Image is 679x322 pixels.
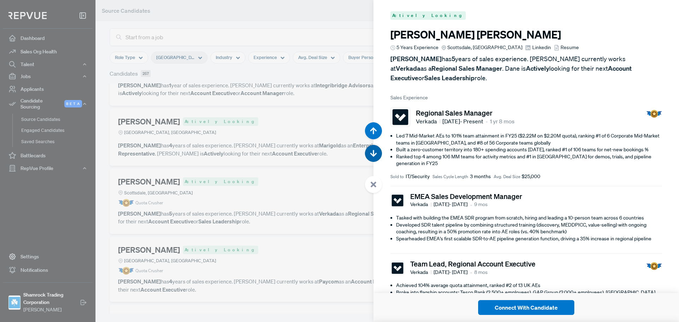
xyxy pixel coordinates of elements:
h5: Regional Sales Manager [416,109,515,117]
strong: Regional Sales Manager [431,64,502,72]
button: Connect With Candidate [478,300,574,315]
span: Scottsdale, [GEOGRAPHIC_DATA] [447,44,522,51]
li: Led 7 Mid-Market AEs to 101% team attainment in FY25 ($2.22M on $2.20M quota), ranking #1 of 6 Co... [396,133,662,146]
strong: Verkada [396,64,420,72]
span: 1 yr 8 mos [490,117,515,125]
span: Actively Looking [390,11,466,20]
span: Sales Cycle Length [433,174,468,180]
li: Ranked top 4 among 106 MM teams for activity metrics and #1 in [GEOGRAPHIC_DATA] for demos, trial... [396,153,662,167]
strong: 5 [452,55,455,63]
img: Quota Badge [646,262,662,270]
a: Resume [554,44,579,51]
span: 8 mos [474,269,488,276]
h5: Team Lead, Regional Account Executive [410,259,535,268]
span: Sold to [390,174,404,180]
li: Achieved 104% average quota attainment, ranked #2 of 13 UK AEs [396,282,662,289]
span: 3 months [470,173,491,180]
img: Verkada [392,109,408,125]
span: [DATE] - [DATE] [434,201,468,208]
h3: [PERSON_NAME] [PERSON_NAME] [390,28,662,41]
li: Broke into flagship accounts: Tesco Bank (2,500+ employees), GAP Group (2,000+ employees), [GEOGR... [396,289,662,303]
span: [DATE] - [DATE] [434,269,468,276]
span: 9 mos [474,201,488,208]
span: [DATE] - Present [442,117,483,125]
a: Linkedin [525,44,551,51]
li: Spearheaded EMEA's first scalable SDR-to-AE pipeline generation function, driving a 35% increase ... [396,235,662,242]
article: • [470,200,472,209]
span: Verkada [410,269,431,276]
strong: Actively [526,64,549,72]
li: Built a zero-customer territory into 180+ spending accounts [DATE], ranked #1 of 106 teams for ne... [396,146,662,153]
span: Resume [561,44,579,51]
article: • [486,117,488,125]
span: Linkedin [532,44,551,51]
span: Verkada [410,201,431,208]
li: Tasked with building the EMEA SDR program from scratch, hiring and leading a 10-person team acros... [396,215,662,222]
article: • [470,268,472,276]
span: Sales Experience [390,94,662,101]
img: Verkada [391,194,403,206]
p: has years of sales experience. [PERSON_NAME] currently works at as a . Dane is looking for their ... [390,54,662,83]
span: Avg. Deal Size [494,174,520,180]
strong: [PERSON_NAME] [390,55,442,63]
span: IT/Security [406,173,430,180]
span: $25,000 [522,173,540,180]
span: 5 Years Experience [396,44,439,51]
img: Quota Badge [646,110,662,118]
span: Verkada [416,117,440,125]
strong: Sales Leadership [424,74,475,82]
img: Verkada [391,262,403,274]
h5: EMEA Sales Development Manager [410,192,522,200]
li: Developed SDR talent pipeline by combining structured training (discovery, MEDDPICC, value-sellin... [396,222,662,235]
